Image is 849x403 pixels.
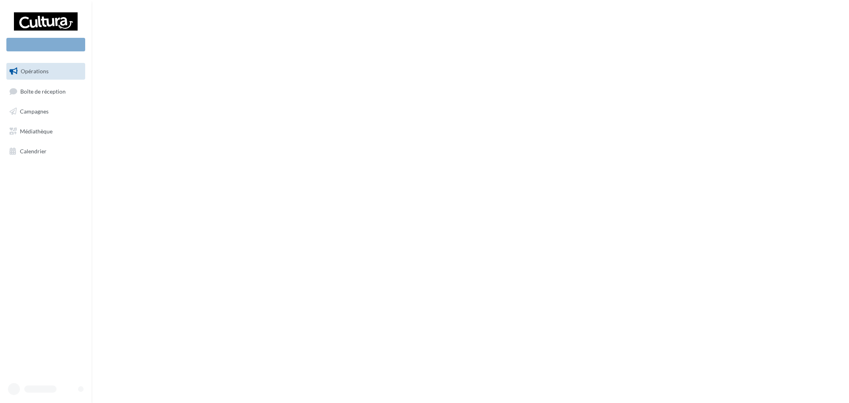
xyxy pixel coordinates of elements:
div: Nouvelle campagne [6,38,85,51]
a: Médiathèque [5,123,87,140]
a: Opérations [5,63,87,80]
span: Boîte de réception [20,88,66,94]
span: Calendrier [20,147,47,154]
a: Campagnes [5,103,87,120]
span: Médiathèque [20,128,53,135]
span: Campagnes [20,108,49,115]
span: Opérations [21,68,49,74]
a: Calendrier [5,143,87,160]
a: Boîte de réception [5,83,87,100]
